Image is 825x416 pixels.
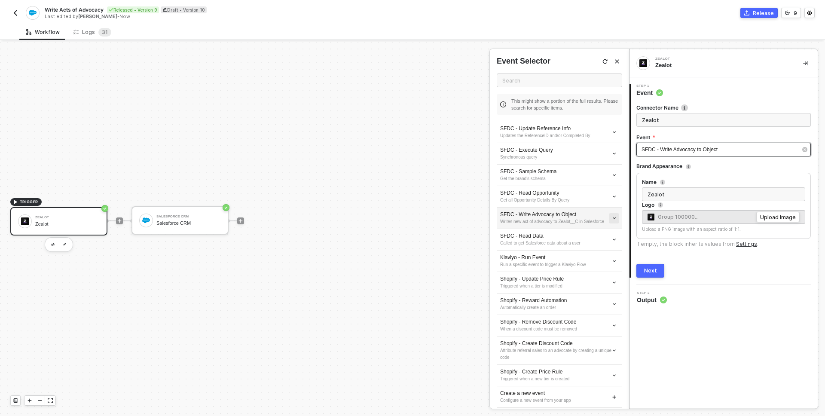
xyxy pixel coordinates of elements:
span: [PERSON_NAME] [78,13,117,19]
div: Step 1Event Connector Nameicon-infoEventSFDC - Write Advocacy to ObjectBrand AppearanceNameLogoAc... [629,84,818,278]
div: Event Selector [497,56,550,67]
div: Zealot [655,57,784,61]
div: Klaviyo - Run Event [497,251,622,272]
span: SFDC - Write Advocacy to Object [642,147,718,153]
div: SFDC - Sample Schema [497,165,622,186]
div: SFDC - Write Advocacy to Object [500,211,619,218]
div: Shopify - Update Price Rule [497,272,622,294]
span: icon-info [658,202,663,208]
button: Upload Image [756,212,800,222]
span: icon-info [660,180,665,185]
button: back [10,8,21,18]
img: icon-info [681,104,688,111]
div: Triggered when a new tier is created [500,376,619,382]
label: Event [636,134,811,141]
span: icon-arrow-down-small [612,194,617,199]
span: icon-versioning [785,10,790,15]
img: integration-icon [29,9,36,17]
div: Shopify - Reward Automation [497,294,622,315]
span: icon-arrow-down-small [612,130,617,135]
div: Triggered when a tier is modified [500,283,619,290]
span: Write Acts of Advocacy [45,6,104,13]
span: icon-arrow-down-small [612,173,617,177]
div: Configure a new event from your app [500,397,619,404]
img: Account Icon [648,214,654,220]
span: icon-arrow-down-small [612,280,617,285]
img: integration-icon [639,59,647,67]
button: Release [740,8,778,18]
span: Output [637,296,667,304]
div: Upload Image [760,214,796,221]
div: SFDC - Execute Query [500,147,619,154]
img: reconnect [602,59,608,64]
div: SFDC - Read Data [500,232,619,240]
div: Workflow [26,29,60,36]
span: icon-play [612,395,617,399]
span: Event [636,89,663,97]
div: Attribute referral sales to an advocate by creating a unique code [500,347,619,361]
span: icon-info [686,164,691,169]
span: icon-play [27,398,32,403]
span: icon-arrow-down-small [612,151,617,156]
span: Step 2 [637,291,667,295]
div: When a discount code must be removed [500,326,619,333]
span: icon-arrow-down-small [612,323,617,328]
button: reconnect [600,56,610,67]
span: icon-arrow-down-small [612,373,617,378]
input: Search [497,73,622,87]
span: 1 [105,29,108,35]
div: Released • Version 9 [107,6,159,13]
div: SFDC - Execute Query [497,143,622,165]
div: SFDC - Sample Schema [500,168,619,175]
div: Logo [642,202,654,208]
span: icon-arrow-down-small [612,237,617,242]
span: Step 1 [636,84,663,88]
div: Shopify - Remove Discount Code [497,315,622,336]
span: icon-collapse-right [803,61,808,66]
div: Release [753,9,774,17]
div: Draft • Version 10 [161,6,207,13]
input: Enter description [636,113,811,127]
span: icon-minus [37,398,43,403]
div: 9 [794,9,797,17]
div: Updates the ReferenceID and/or Completed By [500,132,619,139]
img: back [12,9,19,16]
span: Upload a PNG image with an aspect ratio of 1:1. [642,226,741,232]
span: icon-arrow-down-small [612,216,617,220]
div: Last edited by - Now [45,13,412,20]
div: Get the brand's schema [500,175,619,182]
div: Writes new act of advocacy to Zealot__C in Salesforce [500,218,619,225]
div: SFDC - Write Advocacy to Object [497,208,622,229]
div: If empty, the block inherits values from . [636,241,758,248]
div: Brand Appearance [636,163,682,170]
div: This might show a portion of the full results. Please search for specific items. [511,98,619,111]
span: icon-arrow-down-small [612,348,617,353]
span: icon-arrow-down-small [612,302,617,306]
div: Called to get Salesforce data about a user [500,240,619,247]
button: 9 [781,8,801,18]
div: SFDC - Update Reference Info [500,125,619,132]
label: Connector Name [636,104,811,111]
div: Shopify - Create Discount Code [500,340,619,347]
div: Shopify - Remove Discount Code [500,318,619,326]
span: icon-edit [162,7,167,12]
div: SFDC - Read Data [497,229,622,251]
button: Next [636,264,664,278]
div: SFDC - Read Opportunity [500,190,619,197]
div: Shopify - Reward Automation [500,297,619,304]
span: Group 100000... [648,212,699,222]
span: icon-arrow-down-small [612,259,617,263]
span: icon-settings [807,10,812,15]
span: 3 [102,29,105,35]
div: Create a new event [497,386,622,408]
a: Settings [736,241,757,247]
div: Get all Opportunity Details By Query [500,197,619,204]
div: SFDC - Read Opportunity [497,186,622,208]
div: Logs [73,28,111,37]
div: Automatically create an order [500,304,619,311]
span: icon-expand [48,398,53,403]
div: Shopify - Create Discount Code [497,336,622,365]
div: SFDC - Update Reference Info [497,122,622,143]
input: Please enter a name [642,187,805,201]
div: Next [644,267,657,274]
